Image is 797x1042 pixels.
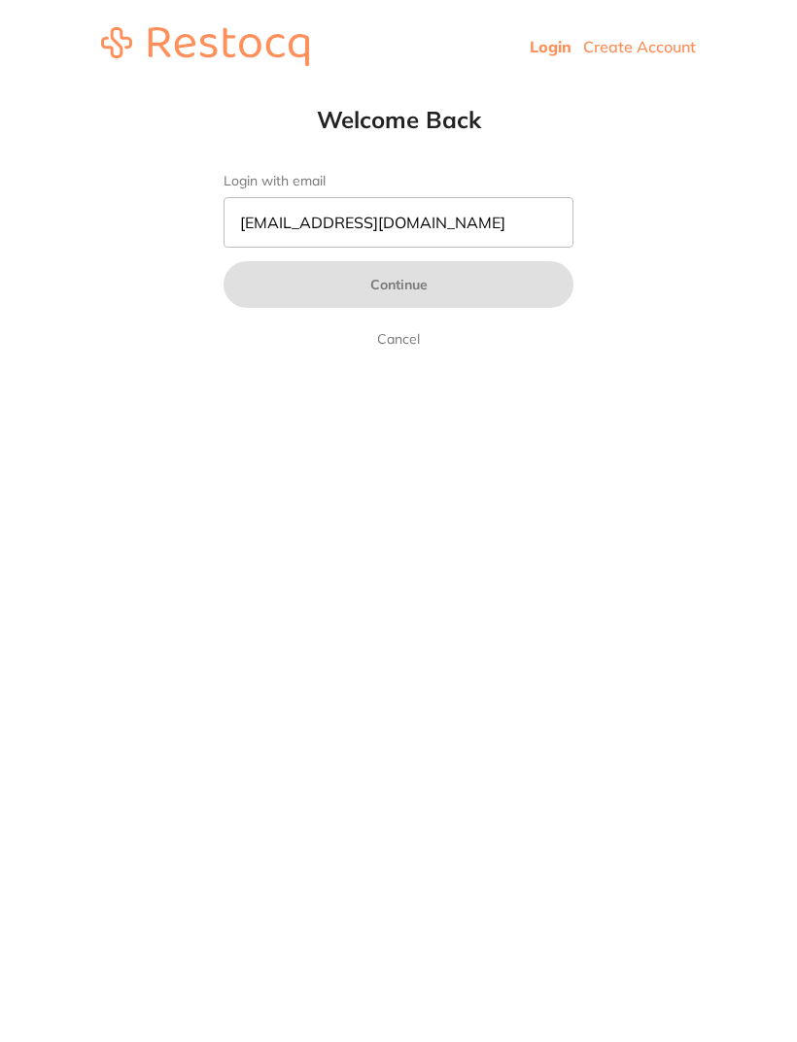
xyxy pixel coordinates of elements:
[530,37,572,56] a: Login
[373,327,424,351] a: Cancel
[224,173,573,189] label: Login with email
[224,261,573,308] button: Continue
[185,105,612,134] h1: Welcome Back
[101,27,309,66] img: restocq_logo.svg
[583,37,696,56] a: Create Account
